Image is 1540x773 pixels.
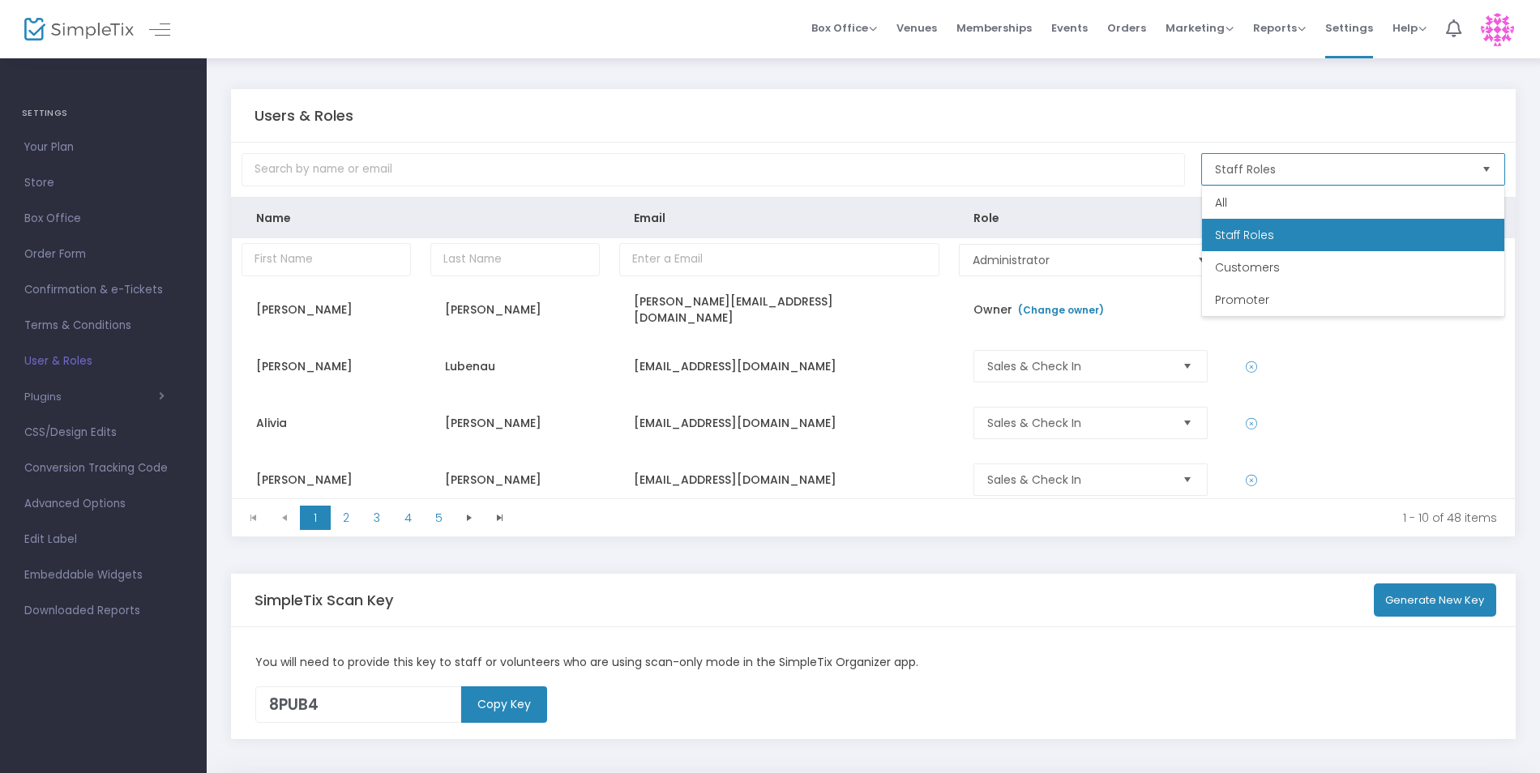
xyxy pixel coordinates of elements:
[421,338,610,395] td: Lubenau
[392,506,423,530] span: Page 4
[1215,259,1280,275] span: Customers
[242,153,1185,186] input: Search by name or email
[24,173,182,194] span: Store
[1176,464,1199,495] button: Select
[421,451,610,508] td: [PERSON_NAME]
[956,7,1032,49] span: Memberships
[454,506,485,530] span: Go to the next page
[1176,351,1199,382] button: Select
[461,686,547,723] m-button: Copy Key
[232,451,421,508] td: [PERSON_NAME]
[24,422,182,443] span: CSS/Design Edits
[610,395,949,451] td: [EMAIL_ADDRESS][DOMAIN_NAME]
[421,281,610,338] td: [PERSON_NAME]
[232,198,1515,498] div: Data table
[610,281,949,338] td: [PERSON_NAME][EMAIL_ADDRESS][DOMAIN_NAME]
[987,358,1168,374] span: Sales & Check In
[255,591,393,609] h5: SimpleTix Scan Key
[973,301,1108,318] span: Owner
[421,395,610,451] td: [PERSON_NAME]
[494,511,507,524] span: Go to the last page
[24,458,182,479] span: Conversion Tracking Code
[610,451,949,508] td: [EMAIL_ADDRESS][DOMAIN_NAME]
[811,20,877,36] span: Box Office
[232,281,421,338] td: [PERSON_NAME]
[1215,194,1227,211] span: All
[24,600,182,621] span: Downloaded Reports
[300,506,331,530] span: Page 1
[1051,7,1088,49] span: Events
[610,338,949,395] td: [EMAIL_ADDRESS][DOMAIN_NAME]
[24,493,182,515] span: Advanced Options
[232,198,421,238] th: Name
[1215,292,1269,308] span: Promoter
[242,243,411,276] input: First Name
[24,391,165,404] button: Plugins
[896,7,937,49] span: Venues
[1325,7,1373,49] span: Settings
[1191,245,1213,275] button: Select
[430,243,600,276] input: Last Name
[463,511,476,524] span: Go to the next page
[1475,154,1498,185] button: Select
[1166,20,1234,36] span: Marketing
[24,208,182,229] span: Box Office
[1253,20,1306,36] span: Reports
[1374,583,1497,617] button: Generate New Key
[24,244,182,265] span: Order Form
[1215,161,1469,177] span: Staff Roles
[232,395,421,451] td: Alivia
[423,506,454,530] span: Page 5
[24,280,182,301] span: Confirmation & e-Tickets
[361,506,392,530] span: Page 3
[22,97,185,130] h4: SETTINGS
[331,506,361,530] span: Page 2
[485,506,515,530] span: Go to the last page
[24,315,182,336] span: Terms & Conditions
[24,137,182,158] span: Your Plan
[247,654,1500,671] div: You will need to provide this key to staff or volunteers who are using scan-only mode in the Simp...
[1176,408,1199,438] button: Select
[527,510,1497,526] kendo-pager-info: 1 - 10 of 48 items
[24,529,182,550] span: Edit Label
[24,351,182,372] span: User & Roles
[949,198,1232,238] th: Role
[973,252,1183,268] span: Administrator
[987,415,1168,431] span: Sales & Check In
[987,472,1168,488] span: Sales & Check In
[1016,303,1104,317] a: (Change owner)
[255,107,353,125] h5: Users & Roles
[1392,20,1427,36] span: Help
[610,198,949,238] th: Email
[1107,7,1146,49] span: Orders
[1215,227,1274,243] span: Staff Roles
[24,565,182,586] span: Embeddable Widgets
[619,243,939,276] input: Enter a Email
[232,338,421,395] td: [PERSON_NAME]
